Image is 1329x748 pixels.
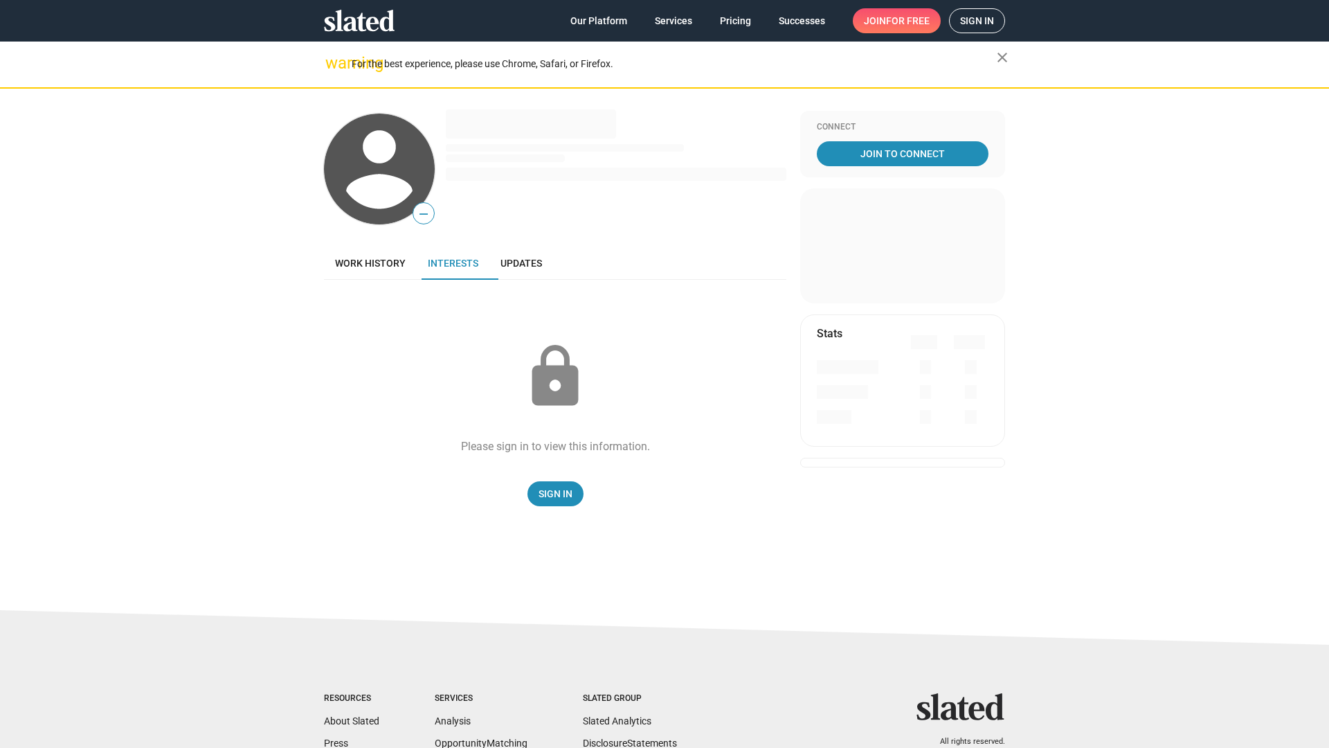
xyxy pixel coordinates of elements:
[768,8,836,33] a: Successes
[435,693,527,704] div: Services
[435,715,471,727] a: Analysis
[994,49,1011,66] mat-icon: close
[817,326,842,341] mat-card-title: Stats
[949,8,1005,33] a: Sign in
[559,8,638,33] a: Our Platform
[820,141,986,166] span: Join To Connect
[324,715,379,727] a: About Slated
[864,8,930,33] span: Join
[489,247,553,280] a: Updates
[527,481,584,506] a: Sign In
[644,8,703,33] a: Services
[655,8,692,33] span: Services
[709,8,762,33] a: Pricing
[817,141,988,166] a: Join To Connect
[583,693,677,704] div: Slated Group
[779,8,825,33] span: Successes
[325,55,342,71] mat-icon: warning
[539,481,572,506] span: Sign In
[853,8,941,33] a: Joinfor free
[570,8,627,33] span: Our Platform
[886,8,930,33] span: for free
[324,693,379,704] div: Resources
[324,247,417,280] a: Work history
[335,258,406,269] span: Work history
[500,258,542,269] span: Updates
[461,439,650,454] div: Please sign in to view this information.
[817,122,988,133] div: Connect
[428,258,478,269] span: Interests
[417,247,489,280] a: Interests
[352,55,997,73] div: For the best experience, please use Chrome, Safari, or Firefox.
[413,205,434,223] span: —
[720,8,751,33] span: Pricing
[960,9,994,33] span: Sign in
[583,715,651,727] a: Slated Analytics
[521,342,590,411] mat-icon: lock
